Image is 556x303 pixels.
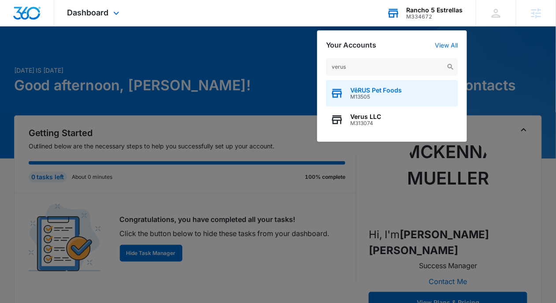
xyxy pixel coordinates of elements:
button: VēRUS Pet FoodsM13505 [326,80,458,107]
span: VēRUS Pet Foods [350,87,402,94]
a: View All [435,41,458,49]
h2: Your Accounts [326,41,376,49]
div: account id [407,14,463,20]
span: M13505 [350,94,402,100]
input: Search Accounts [326,58,458,76]
span: Verus LLC [350,113,381,120]
button: Verus LLCM313074 [326,107,458,133]
span: M313074 [350,120,381,126]
div: account name [407,7,463,14]
span: Dashboard [67,8,109,17]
